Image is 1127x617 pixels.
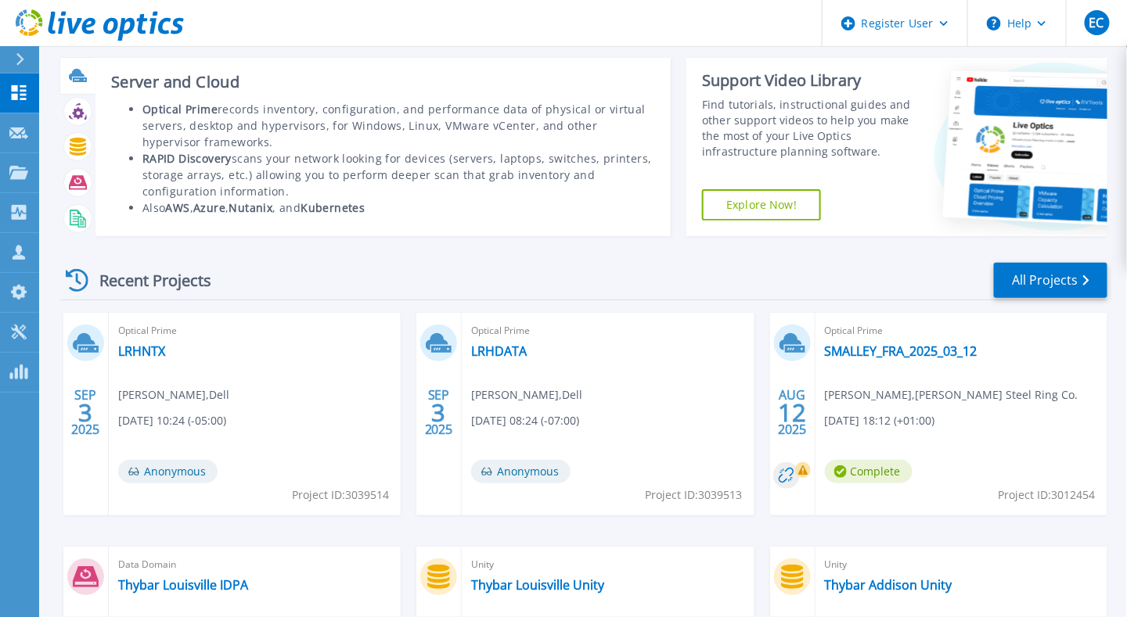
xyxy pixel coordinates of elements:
[142,102,218,117] b: Optical Prime
[471,460,571,483] span: Anonymous
[301,200,365,215] b: Kubernetes
[118,343,165,359] a: LRHNTX
[471,577,604,593] a: Thybar Louisville Unity
[825,577,952,593] a: Thybar Addison Unity
[825,322,1098,339] span: Optical Prime
[471,343,527,359] a: LRHDATA
[778,406,806,419] span: 12
[118,556,391,573] span: Data Domain
[702,70,913,91] div: Support Video Library
[142,151,232,166] b: RAPID Discovery
[825,412,935,429] span: [DATE] 18:12 (+01:00)
[471,322,744,339] span: Optical Prime
[118,386,229,404] span: [PERSON_NAME] , Dell
[471,556,744,573] span: Unity
[78,406,92,419] span: 3
[118,412,226,429] span: [DATE] 10:24 (-05:00)
[471,412,579,429] span: [DATE] 08:24 (-07:00)
[111,74,656,91] h3: Server and Cloud
[118,460,218,483] span: Anonymous
[292,486,389,504] span: Project ID: 3039514
[118,577,248,593] a: Thybar Louisville IDPA
[142,150,656,199] li: scans your network looking for devices (servers, laptops, switches, printers, storage arrays, etc...
[777,384,807,441] div: AUG 2025
[60,261,232,300] div: Recent Projects
[424,384,454,441] div: SEP 2025
[471,386,582,404] span: [PERSON_NAME] , Dell
[432,406,446,419] span: 3
[70,384,100,441] div: SEP 2025
[1089,16,1104,29] span: EC
[994,263,1107,298] a: All Projects
[229,200,273,215] b: Nutanix
[825,556,1098,573] span: Unity
[142,101,656,150] li: records inventory, configuration, and performance data of physical or virtual servers, desktop an...
[193,200,225,215] b: Azure
[825,460,913,483] span: Complete
[702,189,821,221] a: Explore Now!
[702,97,913,160] div: Find tutorials, instructional guides and other support videos to help you make the most of your L...
[165,200,189,215] b: AWS
[118,322,391,339] span: Optical Prime
[825,343,978,359] a: SMALLEY_FRA_2025_03_12
[646,486,743,504] span: Project ID: 3039513
[142,199,656,216] li: Also , , , and
[999,486,1096,504] span: Project ID: 3012454
[825,386,1078,404] span: [PERSON_NAME] , [PERSON_NAME] Steel Ring Co.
